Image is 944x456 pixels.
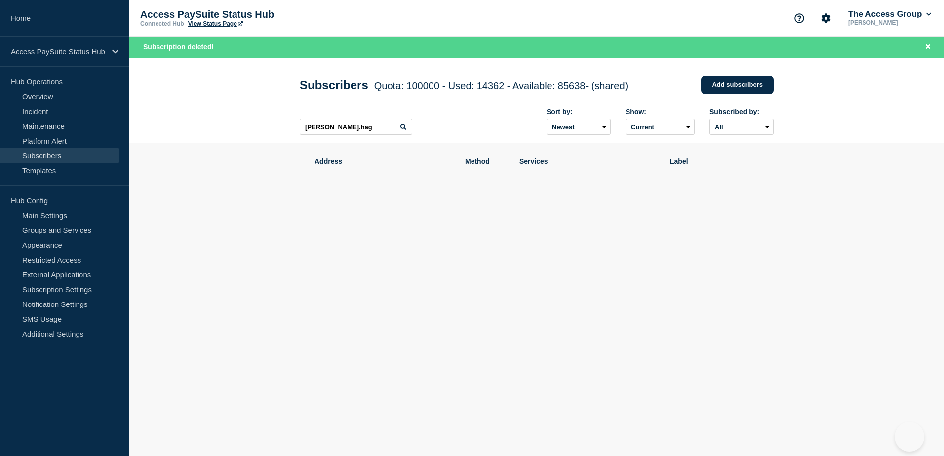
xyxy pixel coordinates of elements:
[816,8,836,29] button: Account settings
[11,47,106,56] p: Access PaySuite Status Hub
[626,108,695,115] div: Show:
[140,20,184,27] p: Connected Hub
[315,157,450,165] span: Address
[300,119,412,135] input: Search subscribers
[300,78,628,92] h1: Subscribers
[922,41,934,53] button: Close banner
[188,20,243,27] a: View Status Page
[709,108,774,115] div: Subscribed by:
[374,80,628,91] span: Quota: 100000 - Used: 14362 - Available: 85638 - (shared)
[547,119,611,135] select: Sort by
[465,157,505,165] span: Method
[846,19,933,26] p: [PERSON_NAME]
[846,9,933,19] button: The Access Group
[626,119,695,135] select: Deleted
[519,157,655,165] span: Services
[789,8,810,29] button: Support
[895,422,924,452] iframe: Help Scout Beacon - Open
[547,108,611,115] div: Sort by:
[140,9,338,20] p: Access PaySuite Status Hub
[670,157,759,165] span: Label
[143,43,214,51] span: Subscription deleted!
[709,119,774,135] select: Subscribed by
[701,76,774,94] a: Add subscribers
